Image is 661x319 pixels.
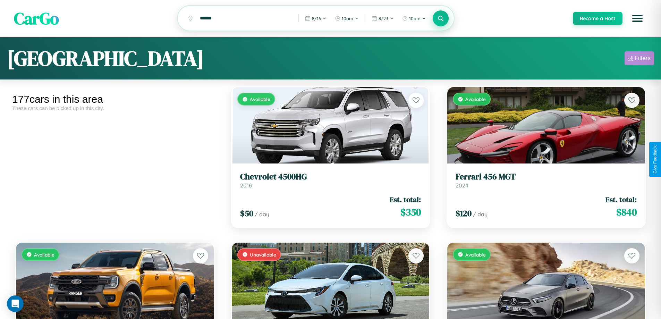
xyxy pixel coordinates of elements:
button: 10am [399,13,430,24]
button: Become a Host [573,12,622,25]
span: 10am [342,16,353,21]
a: Ferrari 456 MGT2024 [456,172,637,189]
a: Chevrolet 4500HG2016 [240,172,421,189]
div: Filters [635,55,651,62]
div: Give Feedback [653,145,658,174]
span: Unavailable [250,252,276,258]
div: These cars can be picked up in this city. [12,105,218,111]
span: $ 50 [240,208,253,219]
span: 8 / 16 [312,16,321,21]
h1: [GEOGRAPHIC_DATA] [7,44,204,73]
span: CarGo [14,7,59,30]
span: $ 350 [400,205,421,219]
button: Filters [625,51,654,65]
span: $ 840 [616,205,637,219]
h3: Ferrari 456 MGT [456,172,637,182]
span: $ 120 [456,208,472,219]
span: 2016 [240,182,252,189]
button: 8/16 [302,13,330,24]
span: Available [34,252,54,258]
button: 8/23 [368,13,397,24]
span: Est. total: [390,194,421,204]
span: Available [250,96,270,102]
span: Available [465,252,486,258]
div: 177 cars in this area [12,93,218,105]
span: / day [255,211,269,218]
button: Open menu [628,9,647,28]
span: 8 / 23 [379,16,388,21]
span: Est. total: [605,194,637,204]
span: 2024 [456,182,468,189]
div: Open Intercom Messenger [7,295,24,312]
h3: Chevrolet 4500HG [240,172,421,182]
span: Available [465,96,486,102]
button: 10am [331,13,362,24]
span: / day [473,211,488,218]
span: 10am [409,16,421,21]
